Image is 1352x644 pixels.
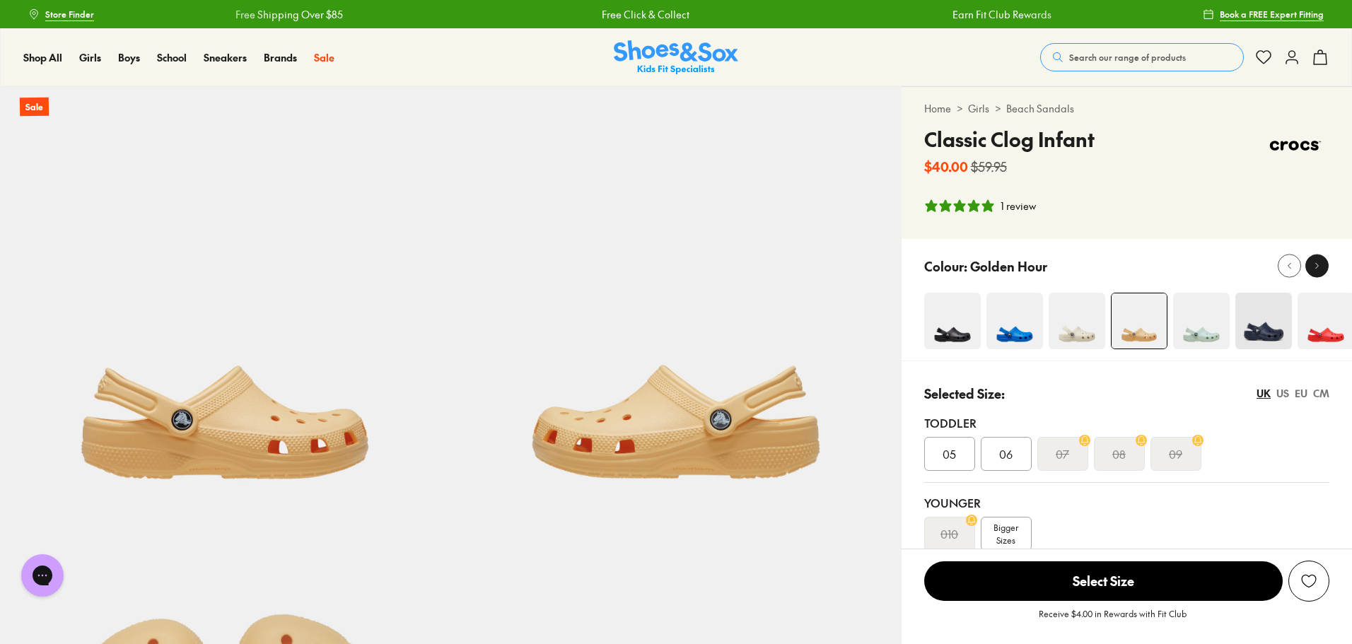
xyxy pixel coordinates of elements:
b: $40.00 [924,157,968,176]
div: UK [1257,386,1271,401]
span: Search our range of products [1069,51,1186,64]
s: 07 [1056,445,1069,462]
a: Shoes & Sox [614,40,738,75]
div: EU [1295,386,1307,401]
a: Earn Fit Club Rewards [952,7,1051,22]
img: 4-367733_1 [1235,293,1292,349]
div: US [1276,386,1289,401]
a: Free Click & Collect [601,7,689,22]
s: 010 [940,525,958,542]
s: 08 [1112,445,1126,462]
span: 06 [999,445,1013,462]
a: Free Shipping Over $85 [235,7,342,22]
span: Boys [118,50,140,64]
div: 1 review [1001,199,1036,213]
img: Vendor logo [1261,124,1329,167]
a: Brands [264,50,297,65]
iframe: Gorgias live chat messenger [14,549,71,602]
h4: Classic Clog Infant [924,124,1095,154]
a: Beach Sandals [1006,101,1074,116]
div: Younger [924,494,1329,511]
span: Shop All [23,50,62,64]
span: Sale [314,50,334,64]
a: Home [924,101,951,116]
span: Brands [264,50,297,64]
p: Colour: [924,257,967,276]
p: Receive $4.00 in Rewards with Fit Club [1039,607,1187,633]
button: 5 stars, 1 ratings [924,199,1036,213]
span: Store Finder [45,8,94,21]
span: Bigger Sizes [993,521,1018,546]
span: School [157,50,187,64]
a: School [157,50,187,65]
a: Girls [968,101,989,116]
span: Book a FREE Expert Fitting [1220,8,1324,21]
img: SNS_Logo_Responsive.svg [614,40,738,75]
div: > > [924,101,1329,116]
img: 4-553249_1 [1173,293,1230,349]
p: Selected Size: [924,384,1005,403]
a: Boys [118,50,140,65]
img: 4-538764_1 [1112,293,1167,349]
a: Sneakers [204,50,247,65]
button: Search our range of products [1040,43,1244,71]
button: Add to Wishlist [1288,561,1329,602]
a: Girls [79,50,101,65]
p: Golden Hour [970,257,1047,276]
s: 09 [1169,445,1182,462]
img: 4-493664_1 [924,293,981,349]
button: Select Size [924,561,1283,602]
span: Girls [79,50,101,64]
s: $59.95 [971,157,1007,176]
img: 4-502770_1 [1049,293,1105,349]
span: 05 [943,445,956,462]
div: Toddler [924,414,1329,431]
img: 4-548428_1 [986,293,1043,349]
a: Sale [314,50,334,65]
div: CM [1313,386,1329,401]
p: Sale [20,98,49,117]
a: Book a FREE Expert Fitting [1203,1,1324,27]
span: Select Size [924,561,1283,601]
a: Store Finder [28,1,94,27]
a: Shop All [23,50,62,65]
span: Sneakers [204,50,247,64]
img: 5-538765_1 [450,86,901,537]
